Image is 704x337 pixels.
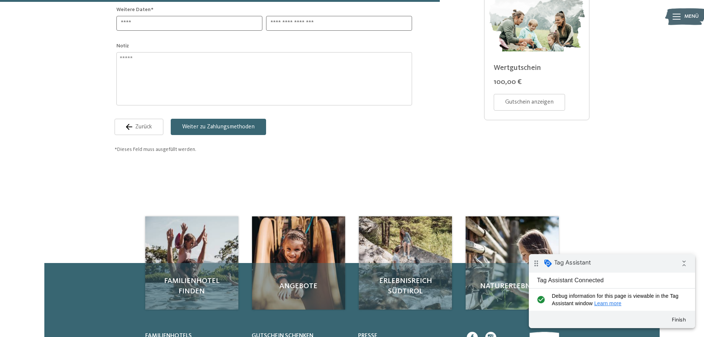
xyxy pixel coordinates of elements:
[259,281,338,291] span: Angebote
[6,38,18,53] i: check_circle
[23,38,154,53] span: Debug information for this page is viewable in the Tag Assistant window
[145,216,238,310] img: Gutschein für Kinderhotels jetzt bestellen
[473,281,551,291] span: Naturerlebnisse
[25,5,62,12] span: Tag Assistant
[359,216,452,310] img: Gutschein für Kinderhotels jetzt bestellen
[252,216,345,310] img: Gutschein für Kinderhotels jetzt bestellen
[65,46,93,52] a: Learn more
[359,216,452,310] a: Gutschein für Kinderhotels jetzt bestellen Erlebnisreich Südtirol
[366,276,445,297] span: Erlebnisreich Südtirol
[466,216,559,310] a: Gutschein für Kinderhotels jetzt bestellen Naturerlebnisse
[148,2,163,17] i: Collapse debug badge
[466,216,559,310] img: Gutschein für Kinderhotels jetzt bestellen
[153,276,231,297] span: Familienhotel finden
[252,216,345,310] a: Gutschein für Kinderhotels jetzt bestellen Angebote
[137,59,163,72] button: Finish
[145,216,238,310] a: Gutschein für Kinderhotels jetzt bestellen Familienhotel finden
